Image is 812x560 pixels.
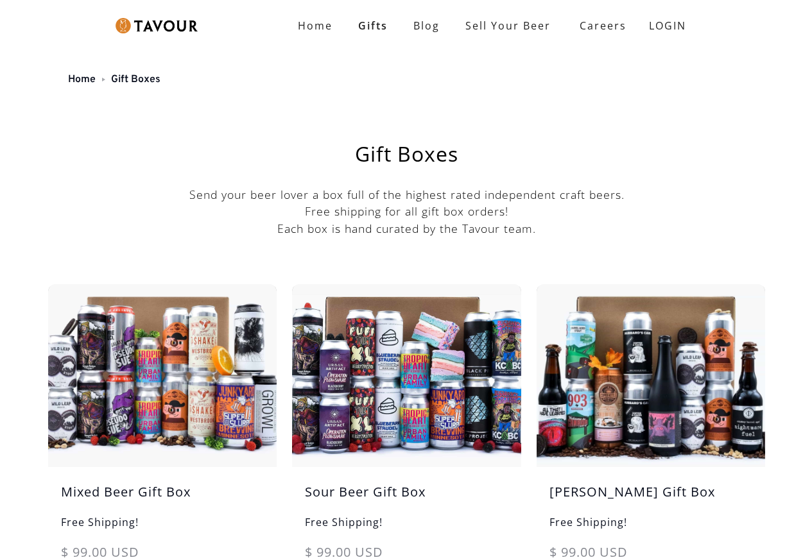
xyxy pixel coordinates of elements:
[48,186,765,237] p: Send your beer lover a box full of the highest rated independent craft beers. Free shipping for a...
[537,482,765,514] h5: [PERSON_NAME] Gift Box
[292,514,521,543] h6: Free Shipping!
[401,13,453,38] a: Blog
[345,13,401,38] a: Gifts
[537,514,765,543] h6: Free Shipping!
[453,13,564,38] a: Sell Your Beer
[48,514,277,543] h6: Free Shipping!
[48,482,277,514] h5: Mixed Beer Gift Box
[285,13,345,38] a: Home
[68,73,96,86] a: Home
[292,482,521,514] h5: Sour Beer Gift Box
[80,144,733,164] h1: Gift Boxes
[111,73,160,86] a: Gift Boxes
[298,19,333,33] strong: Home
[636,13,699,38] a: LOGIN
[564,8,636,44] a: Careers
[580,13,626,38] strong: Careers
